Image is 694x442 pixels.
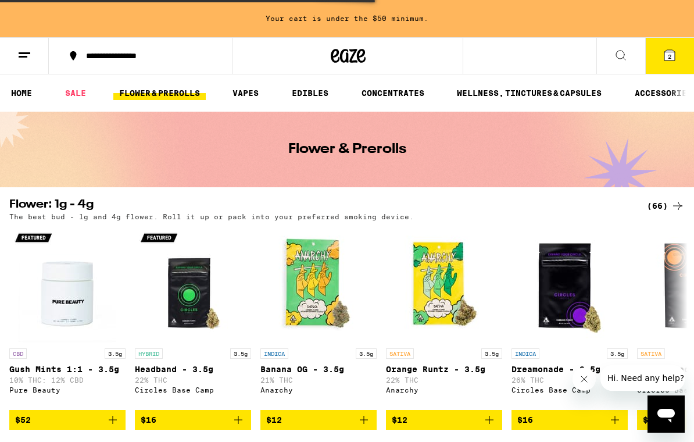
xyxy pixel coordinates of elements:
[135,226,251,343] img: Circles Base Camp - Headband - 3.5g
[260,226,377,410] a: Open page for Banana OG - 3.5g from Anarchy
[386,365,502,374] p: Orange Runtz - 3.5g
[668,53,671,60] span: 2
[135,226,251,410] a: Open page for Headband - 3.5g from Circles Base Camp
[260,386,377,394] div: Anarchy
[260,410,377,430] button: Add to bag
[386,226,502,343] img: Anarchy - Orange Runtz - 3.5g
[511,365,628,374] p: Dreamonade - 3.5g
[135,410,251,430] button: Add to bag
[511,376,628,384] p: 26% THC
[9,365,126,374] p: Gush Mints 1:1 - 3.5g
[260,226,377,343] img: Anarchy - Banana OG - 3.5g
[135,365,251,374] p: Headband - 3.5g
[9,410,126,430] button: Add to bag
[9,213,414,220] p: The best bud - 1g and 4g flower. Roll it up or pack into your preferred smoking device.
[386,386,502,394] div: Anarchy
[135,348,163,359] p: HYBRID
[9,386,126,394] div: Pure Beauty
[9,376,126,384] p: 10% THC: 12% CBD
[511,410,628,430] button: Add to bag
[9,226,126,343] img: Pure Beauty - Gush Mints 1:1 - 3.5g
[607,348,628,359] p: 3.5g
[105,348,126,359] p: 3.5g
[141,415,156,425] span: $16
[573,368,596,391] iframe: Close message
[260,376,377,384] p: 21% THC
[386,376,502,384] p: 22% THC
[647,199,685,213] a: (66)
[637,348,665,359] p: SATIVA
[511,226,628,410] a: Open page for Dreamonade - 3.5g from Circles Base Camp
[59,86,92,100] a: SALE
[135,376,251,384] p: 22% THC
[113,86,206,100] a: FLOWER & PREROLLS
[9,226,126,410] a: Open page for Gush Mints 1:1 - 3.5g from Pure Beauty
[260,348,288,359] p: INDICA
[15,415,31,425] span: $52
[645,38,694,74] button: 2
[386,226,502,410] a: Open page for Orange Runtz - 3.5g from Anarchy
[517,415,533,425] span: $16
[511,226,628,343] img: Circles Base Camp - Dreamonade - 3.5g
[286,86,334,100] a: EDIBLES
[511,348,539,359] p: INDICA
[451,86,607,100] a: WELLNESS, TINCTURES & CAPSULES
[511,386,628,394] div: Circles Base Camp
[356,86,430,100] a: CONCENTRATES
[9,199,628,213] h2: Flower: 1g - 4g
[392,415,407,425] span: $12
[288,142,406,156] h1: Flower & Prerolls
[643,415,659,425] span: $16
[227,86,264,100] a: VAPES
[260,365,377,374] p: Banana OG - 3.5g
[9,348,27,359] p: CBD
[386,348,414,359] p: SATIVA
[230,348,251,359] p: 3.5g
[600,365,685,391] iframe: Message from company
[266,415,282,425] span: $12
[5,86,38,100] a: HOME
[648,395,685,433] iframe: Button to launch messaging window
[481,348,502,359] p: 3.5g
[386,410,502,430] button: Add to bag
[356,348,377,359] p: 3.5g
[135,386,251,394] div: Circles Base Camp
